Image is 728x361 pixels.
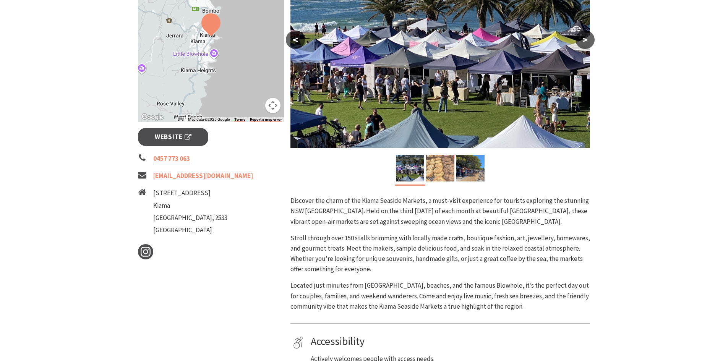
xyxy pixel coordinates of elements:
li: [GEOGRAPHIC_DATA] [153,225,227,235]
a: 0457 773 063 [153,154,190,163]
span: Website [155,132,191,142]
button: < [286,31,305,49]
p: Stroll through over 150 stalls brimming with locally made crafts, boutique fashion, art, jeweller... [290,233,590,275]
li: [GEOGRAPHIC_DATA], 2533 [153,213,227,223]
a: Click to see this area on Google Maps [140,112,165,122]
a: [EMAIL_ADDRESS][DOMAIN_NAME] [153,172,253,180]
img: Market ptoduce [426,155,454,181]
p: Discover the charm of the Kiama Seaside Markets, a must-visit experience for tourists exploring t... [290,196,590,227]
a: Website [138,128,209,146]
button: > [576,31,595,49]
p: Located just minutes from [GEOGRAPHIC_DATA], beaches, and the famous Blowhole, it’s the perfect d... [290,280,590,312]
img: Google [140,112,165,122]
li: [STREET_ADDRESS] [153,188,227,198]
span: Map data ©2025 Google [188,117,230,121]
a: Report a map error [250,117,282,122]
li: Kiama [153,201,227,211]
button: Keyboard shortcuts [178,117,183,122]
img: market photo [456,155,485,181]
img: Kiama Seaside Market [396,155,424,181]
a: Terms (opens in new tab) [234,117,245,122]
h4: Accessibility [311,335,587,348]
button: Map camera controls [265,98,280,113]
